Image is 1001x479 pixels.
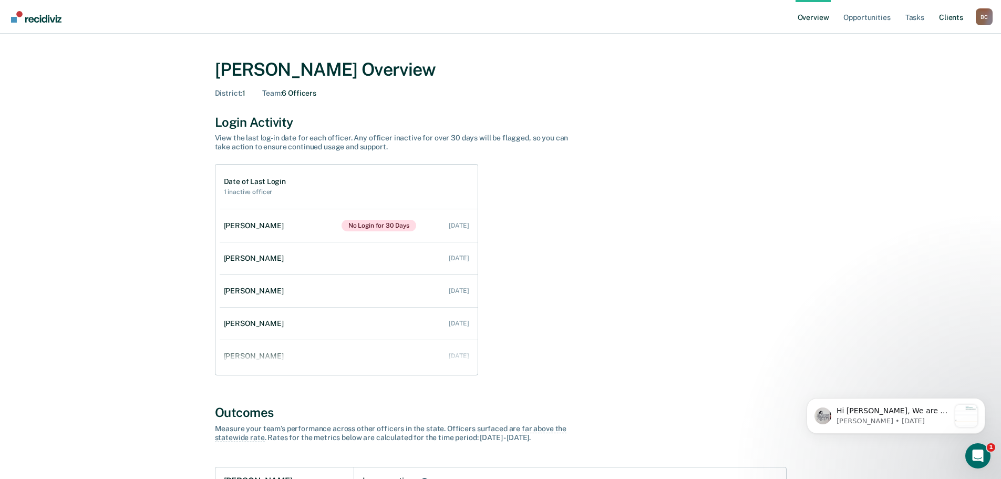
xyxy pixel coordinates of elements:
div: [PERSON_NAME] [224,287,288,295]
div: [DATE] [449,320,469,327]
div: Login Activity [215,115,787,130]
div: [PERSON_NAME] [224,254,288,263]
div: [PERSON_NAME] [224,352,288,361]
button: Profile dropdown button [976,8,993,25]
div: [DATE] [449,254,469,262]
div: 1 [215,89,246,98]
div: Measure your team’s performance across other officer s in the state. Officer s surfaced are . Rat... [215,424,583,442]
img: Recidiviz [11,11,61,23]
a: [PERSON_NAME] [DATE] [220,309,478,339]
span: District : [215,89,243,97]
a: [PERSON_NAME] [DATE] [220,276,478,306]
div: B C [976,8,993,25]
a: [PERSON_NAME] [DATE] [220,341,478,371]
div: [DATE] [449,222,469,229]
div: 6 Officers [262,89,316,98]
div: [PERSON_NAME] [224,221,288,230]
div: [PERSON_NAME] Overview [215,59,787,80]
h2: 1 inactive officer [224,188,286,196]
span: Team : [262,89,282,97]
div: Outcomes [215,405,787,420]
iframe: Intercom live chat [965,443,990,468]
div: [DATE] [449,287,469,294]
div: [DATE] [449,352,469,360]
a: [PERSON_NAME] [DATE] [220,243,478,273]
h1: Date of Last Login [224,177,286,186]
div: View the last log-in date for each officer. Any officer inactive for over 30 days will be flagged... [215,134,583,151]
span: No Login for 30 Days [342,220,417,231]
iframe: Intercom notifications message [791,377,1001,451]
a: [PERSON_NAME]No Login for 30 Days [DATE] [220,209,478,242]
span: 1 [987,443,995,452]
span: far above the statewide rate [215,424,567,442]
div: [PERSON_NAME] [224,319,288,328]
